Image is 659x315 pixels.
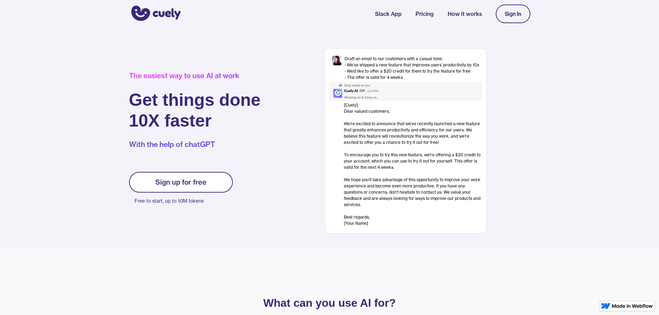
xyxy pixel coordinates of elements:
a: Pricing [415,10,434,18]
a: Sign In [496,4,530,23]
div: The easiest way to use AI at work [129,72,261,80]
h1: Get things done 10X faster [129,90,261,131]
div: [Cuely] Dear valued customers, ‍ We're excited to announce that we've recently launched a new fea... [344,102,482,226]
a: Slack App [375,10,402,18]
p: What can you use AI for? [167,298,492,308]
div: Draft an email to our customers with a casual tone: - We’ve shipped a new feature that improves u... [345,56,479,81]
div: Sign up for free [155,178,207,186]
div: Sign In [505,11,521,17]
p: Free to start, up to 10M tokens [135,196,233,206]
a: How it works [448,10,482,18]
img: Made in Webflow [612,304,653,308]
p: With the help of chatGPT [129,139,261,150]
a: Sign up for free [129,172,233,193]
a: home [129,1,181,27]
